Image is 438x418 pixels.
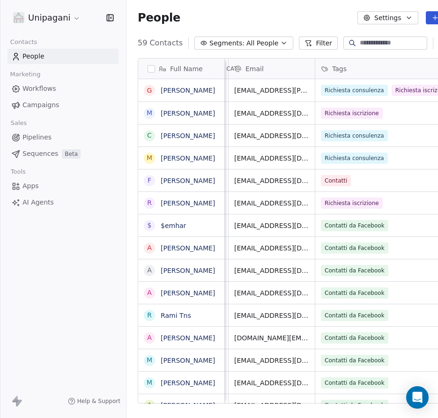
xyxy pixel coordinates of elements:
[161,402,215,409] a: [PERSON_NAME]
[13,12,24,23] img: logo%20unipagani.png
[245,64,264,73] span: Email
[234,198,309,208] span: [EMAIL_ADDRESS][DOMAIN_NAME]
[234,333,309,343] span: [DOMAIN_NAME][EMAIL_ADDRESS][DOMAIN_NAME]
[170,64,203,73] span: Full Name
[7,195,119,210] a: AI Agents
[234,176,309,185] span: [EMAIL_ADDRESS][DOMAIN_NAME]
[161,244,215,252] a: [PERSON_NAME]
[22,51,45,61] span: People
[321,332,388,344] span: Contatti da Facebook
[226,65,237,73] span: CAT
[161,87,215,94] a: [PERSON_NAME]
[234,109,309,118] span: [EMAIL_ADDRESS][DOMAIN_NAME]
[321,355,388,366] span: Contatti da Facebook
[147,243,152,253] div: A
[147,378,152,388] div: M
[147,288,152,298] div: A
[321,153,388,164] span: Richiesta consulenza
[22,198,54,207] span: AI Agents
[321,400,388,411] span: Contatti da Facebook
[7,49,119,64] a: People
[138,59,224,79] div: Full Name
[321,377,388,389] span: Contatti da Facebook
[161,267,215,274] a: [PERSON_NAME]
[22,100,59,110] span: Campaigns
[357,11,418,24] button: Settings
[209,38,245,48] span: Segments:
[68,397,120,405] a: Help & Support
[147,310,152,320] div: R
[147,198,152,208] div: R
[161,199,215,207] a: [PERSON_NAME]
[138,11,180,25] span: People
[161,379,215,387] a: [PERSON_NAME]
[234,311,309,320] span: [EMAIL_ADDRESS][DOMAIN_NAME]
[62,149,81,159] span: Beta
[332,64,347,73] span: Tags
[138,79,225,404] div: grid
[161,334,215,342] a: [PERSON_NAME]
[147,355,152,365] div: M
[161,177,215,184] a: [PERSON_NAME]
[234,154,309,163] span: [EMAIL_ADDRESS][DOMAIN_NAME]
[321,85,388,96] span: Richiesta consulenza
[7,130,119,145] a: Pipelines
[234,131,309,140] span: [EMAIL_ADDRESS][DOMAIN_NAME]
[406,386,429,409] div: Open Intercom Messenger
[147,400,152,410] div: A
[148,220,152,230] div: $
[147,86,152,95] div: G
[321,108,383,119] span: Richiesta iscrizione
[321,265,388,276] span: Contatti da Facebook
[161,154,215,162] a: [PERSON_NAME]
[321,220,388,231] span: Contatti da Facebook
[234,86,309,95] span: [EMAIL_ADDRESS][PERSON_NAME][DOMAIN_NAME]
[161,110,215,117] a: [PERSON_NAME]
[321,287,388,299] span: Contatti da Facebook
[321,310,388,321] span: Contatti da Facebook
[234,356,309,365] span: [EMAIL_ADDRESS][DOMAIN_NAME]
[147,131,152,140] div: C
[246,38,278,48] span: All People
[161,222,186,229] a: $emhar
[6,67,45,81] span: Marketing
[229,59,315,79] div: Email
[7,146,119,161] a: SequencesBeta
[234,243,309,253] span: [EMAIL_ADDRESS][DOMAIN_NAME]
[234,221,309,230] span: [EMAIL_ADDRESS][DOMAIN_NAME]
[147,108,152,118] div: M
[161,289,215,297] a: [PERSON_NAME]
[22,149,58,159] span: Sequences
[161,357,215,364] a: [PERSON_NAME]
[234,288,309,298] span: [EMAIL_ADDRESS][DOMAIN_NAME]
[7,81,119,96] a: Workflows
[138,37,183,49] span: 59 Contacts
[299,37,338,50] button: Filter
[22,132,52,142] span: Pipelines
[147,265,152,275] div: A
[147,153,152,163] div: M
[321,130,388,141] span: Richiesta consulenza
[28,12,71,24] span: Unipagani
[161,312,191,319] a: Rami Tns
[148,176,151,185] div: F
[22,84,56,94] span: Workflows
[321,198,383,209] span: Richiesta iscrizione
[6,35,41,49] span: Contacts
[11,10,82,26] button: Unipagani
[321,242,388,254] span: Contatti da Facebook
[234,401,309,410] span: [EMAIL_ADDRESS][DOMAIN_NAME]
[147,333,152,343] div: A
[22,181,39,191] span: Apps
[234,378,309,388] span: [EMAIL_ADDRESS][DOMAIN_NAME]
[321,175,351,186] span: Contatti
[7,178,119,194] a: Apps
[77,397,120,405] span: Help & Support
[234,266,309,275] span: [EMAIL_ADDRESS][DOMAIN_NAME]
[7,116,31,130] span: Sales
[7,165,30,179] span: Tools
[7,97,119,113] a: Campaigns
[161,132,215,139] a: [PERSON_NAME]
